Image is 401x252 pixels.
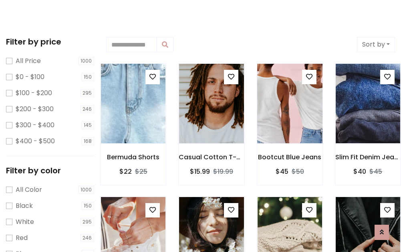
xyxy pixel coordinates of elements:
label: Black [16,201,33,211]
span: 1000 [79,186,95,194]
h6: Bermuda Shorts [101,153,166,161]
span: 295 [81,89,95,97]
span: 168 [82,137,95,145]
span: 150 [82,202,95,210]
label: Red [16,233,28,243]
button: Sort by [357,37,395,52]
span: 295 [81,218,95,226]
span: 246 [81,105,95,113]
label: $400 - $500 [16,136,55,146]
h5: Filter by color [6,166,94,175]
h6: Casual Cotton T-Shirt [179,153,244,161]
h6: Bootcut Blue Jeans [257,153,322,161]
h6: $45 [276,168,288,175]
h6: $15.99 [190,168,210,175]
h6: Slim Fit Denim Jeans [335,153,401,161]
h6: $22 [119,168,132,175]
span: 145 [82,121,95,129]
span: 150 [82,73,95,81]
del: $45 [369,167,382,176]
label: $100 - $200 [16,88,52,98]
span: 246 [81,234,95,242]
del: $25 [135,167,147,176]
h5: Filter by price [6,37,94,47]
h6: $40 [353,168,366,175]
del: $19.99 [213,167,233,176]
label: $200 - $300 [16,104,54,114]
del: $50 [292,167,304,176]
label: White [16,217,34,227]
span: 1000 [79,57,95,65]
label: All Price [16,56,41,66]
label: $300 - $400 [16,120,54,130]
label: $0 - $100 [16,72,44,82]
label: All Color [16,185,42,195]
